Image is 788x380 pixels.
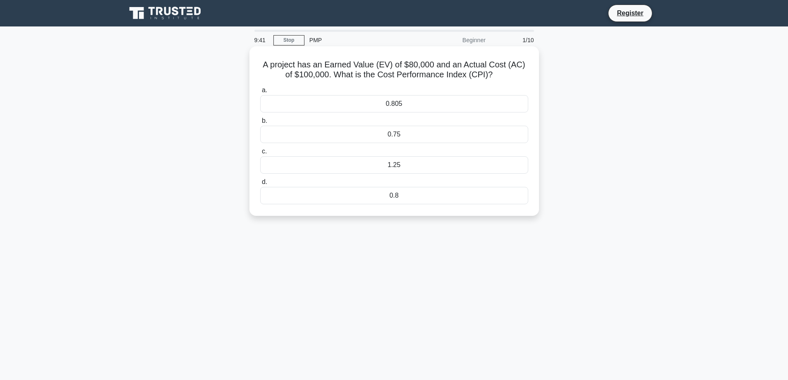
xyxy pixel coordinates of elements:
[260,95,528,112] div: 0.805
[260,126,528,143] div: 0.75
[273,35,304,45] a: Stop
[418,32,491,48] div: Beginner
[260,187,528,204] div: 0.8
[259,60,529,80] h5: A project has an Earned Value (EV) of $80,000 and an Actual Cost (AC) of $100,000. What is the Co...
[262,178,267,185] span: d.
[262,148,267,155] span: c.
[262,86,267,93] span: a.
[249,32,273,48] div: 9:41
[491,32,539,48] div: 1/10
[262,117,267,124] span: b.
[260,156,528,174] div: 1.25
[612,8,648,18] a: Register
[304,32,418,48] div: PMP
